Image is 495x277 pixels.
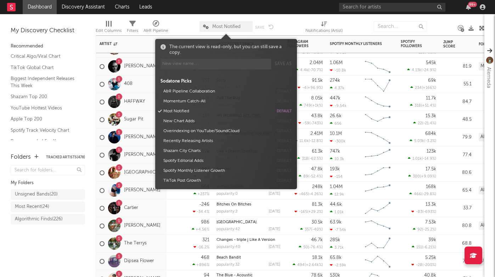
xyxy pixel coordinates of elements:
[425,139,435,143] span: -3.2 %
[11,75,78,89] a: Biggest Independent Releases This Week
[362,111,394,129] svg: Chart title
[414,139,424,143] span: 5.03k
[296,68,323,72] div: ( )
[216,203,251,207] a: Bitches On Bitches
[407,68,436,72] div: ( )
[124,152,161,158] a: [PERSON_NAME]
[408,174,436,179] div: ( )
[11,27,85,35] div: My Discovery Checklist
[161,156,273,166] button: Spotify Editorial Adds
[144,27,168,35] div: A&R Pipeline
[426,185,436,189] div: 168k
[202,238,209,242] div: 321
[303,175,308,179] span: 89
[416,210,422,214] span: -83
[421,175,435,179] span: +9.09 %
[443,204,472,213] div: 33.7
[303,121,309,125] span: -59
[300,227,323,232] div: ( )
[410,85,436,90] div: ( )
[413,175,420,179] span: 300
[269,227,280,231] div: [DATE]
[299,103,323,108] div: ( )
[300,68,308,72] span: 4.4k
[330,263,346,267] div: -2.59k
[161,86,273,96] button: A&R Pipeline Collaboration
[362,235,394,253] svg: Chart title
[308,86,322,90] span: +96.9 %
[339,3,445,12] input: Search for artists
[277,149,292,153] button: default
[11,214,85,225] a: Algorithmic Finds(226)
[312,149,323,154] div: 61.3k
[11,202,85,212] a: Most Recent(24)
[330,238,340,242] div: 285k
[11,137,78,145] a: Recommended For You
[277,119,292,123] button: default
[415,104,421,108] span: 318
[216,238,275,242] a: Changes - triple j Like A Version
[161,59,271,69] input: New view name...
[330,210,344,214] div: 1.01k
[124,205,138,211] a: Cartier
[330,42,383,46] div: Spotify Monthly Listeners
[161,106,273,116] button: Most Notified
[11,52,78,60] a: Critical Algo/Viral Chart
[127,27,138,35] div: Filters
[362,75,394,93] svg: Chart title
[311,96,323,101] div: 8.05k
[193,245,209,249] div: -16.2 %
[302,86,306,90] span: -4
[310,131,323,136] div: 2.41M
[11,189,85,200] a: Unsigned Bands(20)
[127,18,138,38] div: Filters
[468,2,477,7] div: 99 +
[330,227,346,232] div: -7.54k
[124,117,143,123] a: Sugar Pit
[330,121,342,126] div: 656
[417,228,422,232] span: 92
[96,27,122,35] div: Edit Columns
[161,176,273,186] button: TikTok Post Growth
[330,103,347,108] div: -9.54k
[193,209,209,214] div: -34.4 %
[330,149,340,154] div: 747k
[443,257,472,266] div: 75.6
[161,96,273,106] button: Momentum Catch-All
[293,262,323,267] div: ( )
[311,220,323,225] div: 30.5k
[161,78,292,85] div: Sodatone Picks
[412,68,421,72] span: 4.13k
[443,133,472,142] div: 79.9
[428,78,436,83] div: 69k
[269,23,274,30] button: Undo the changes to the current view.
[311,238,323,242] div: 46.7k
[422,192,435,196] span: -29.8 %
[426,167,436,171] div: 17.5k
[216,227,240,231] div: popularity: 42
[443,40,461,49] div: Jump Score
[161,166,273,176] button: Spotify Monthly Listener Growth
[304,104,311,108] span: 749
[422,104,435,108] span: +51.4 %
[330,86,344,90] div: 4.37k
[124,134,161,140] a: [PERSON_NAME]
[124,223,161,229] a: [PERSON_NAME]
[423,86,435,90] span: +166 %
[11,126,78,134] a: Spotify Track Velocity Chart
[425,131,436,136] div: 684k
[309,157,322,161] span: -62.5 %
[124,170,172,176] a: [GEOGRAPHIC_DATA]
[312,228,322,232] span: -40 %
[425,220,436,225] div: 7.53k
[330,78,340,83] div: 274k
[216,263,240,267] div: popularity: 32
[410,103,436,108] div: ( )
[443,186,472,195] div: 65.4
[199,202,209,207] div: -246
[124,241,147,247] a: The Terrys
[161,126,273,136] button: Overindexing on YouTube/SoundCloud
[46,156,85,159] button: Tracked Artists(478)
[362,93,394,111] svg: Chart title
[216,192,238,196] div: popularity: 0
